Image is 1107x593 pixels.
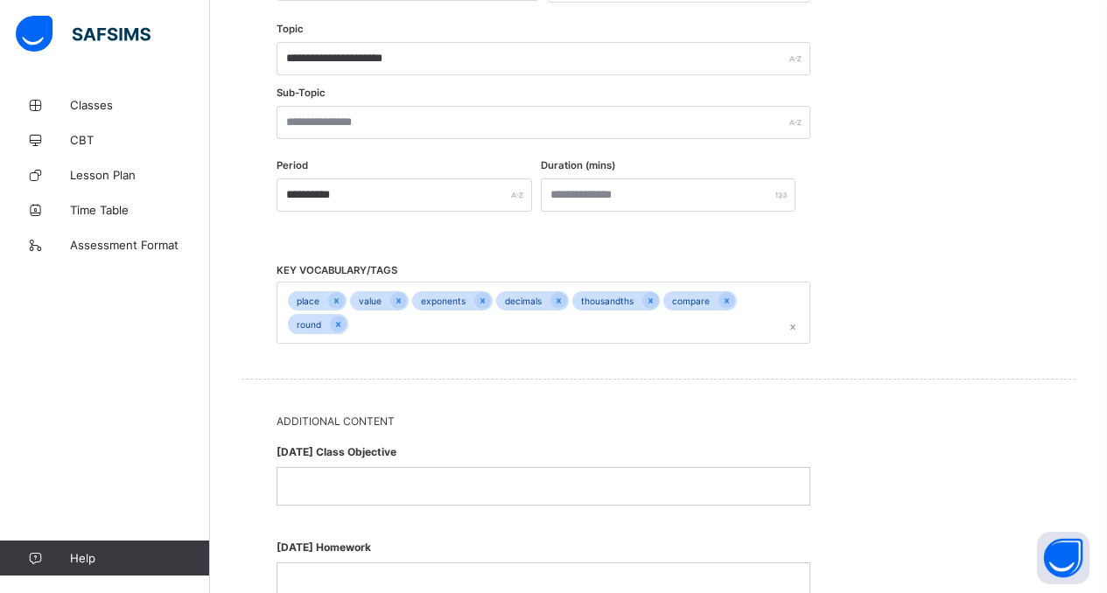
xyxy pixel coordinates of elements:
span: [DATE] Homework [277,532,810,562]
span: Classes [70,98,210,112]
span: Additional Content [277,415,1040,428]
div: value [350,291,390,311]
div: exponents [412,291,474,311]
span: [DATE] Class Objective [277,436,810,467]
span: Help [70,551,209,565]
div: compare [663,291,718,311]
span: CBT [70,133,210,147]
span: Time Table [70,203,210,217]
button: Open asap [1037,532,1089,584]
label: Period [277,159,308,171]
span: KEY VOCABULARY/TAGS [277,264,397,276]
img: safsims [16,16,151,52]
span: Assessment Format [70,238,210,252]
div: decimals [496,291,550,311]
div: thousandths [572,291,642,311]
label: Topic [277,23,304,35]
div: place [288,291,328,311]
div: round [288,314,330,334]
span: Lesson Plan [70,168,210,182]
label: Duration (mins) [541,159,615,171]
label: Sub-Topic [277,87,326,99]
